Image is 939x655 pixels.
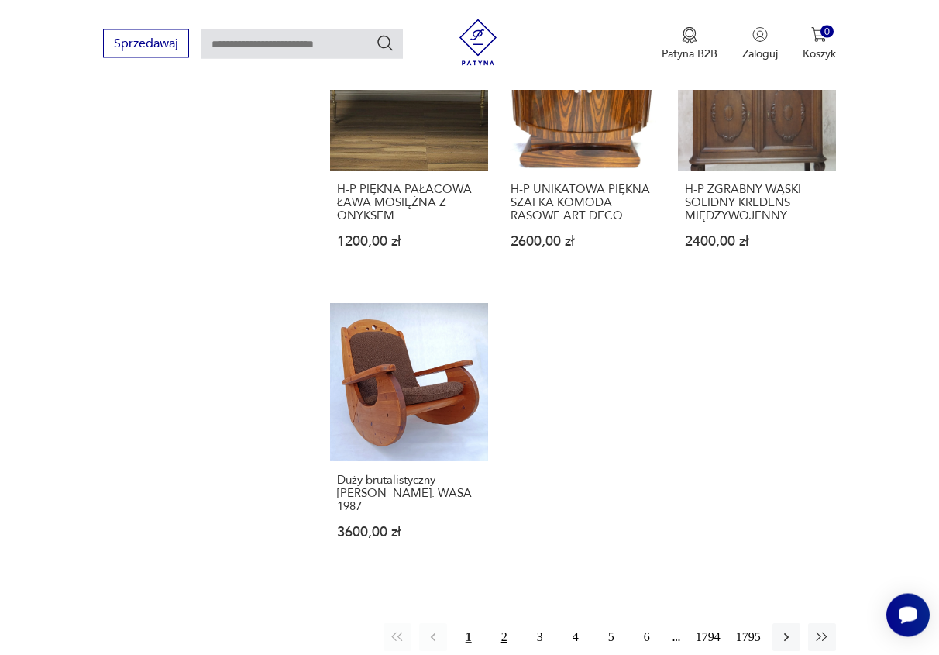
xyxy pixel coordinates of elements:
button: 1 [455,623,483,651]
p: 2400,00 zł [685,235,829,248]
iframe: Smartsupp widget button [886,593,930,636]
button: Patyna B2B [662,26,717,60]
p: 1200,00 zł [337,235,481,248]
h3: H-P PIĘKNA PAŁACOWA ŁAWA MOSIĘŻNA Z ONYKSEM [337,183,481,222]
h3: Duży brutalistyczny [PERSON_NAME]. WASA 1987 [337,474,481,513]
h3: H-P UNIKATOWA PIĘKNA SZAFKA KOMODA RASOWE ART DECO [511,183,655,222]
a: H-P UNIKATOWA PIĘKNA SZAFKA KOMODA RASOWE ART DECOH-P UNIKATOWA PIĘKNA SZAFKA KOMODA RASOWE ART D... [504,12,662,278]
button: 6 [633,623,661,651]
a: Sprzedawaj [103,39,189,50]
h3: H-P ZGRABNY WĄSKI SOLIDNY KREDENS MIĘDZYWOJENNY [685,183,829,222]
button: 4 [562,623,590,651]
a: Ikona medaluPatyna B2B [662,26,717,60]
img: Patyna - sklep z meblami i dekoracjami vintage [455,19,501,65]
p: 2600,00 zł [511,235,655,248]
button: 0Koszyk [803,26,836,60]
button: Szukaj [376,33,394,52]
a: Duży brutalistyczny fotel bujany. WASA 1987Duży brutalistyczny [PERSON_NAME]. WASA 19873600,00 zł [330,303,488,569]
button: Zaloguj [742,26,778,60]
img: Ikona medalu [682,26,697,43]
p: Koszyk [803,46,836,60]
p: Patyna B2B [662,46,717,60]
button: 2 [490,623,518,651]
button: 1795 [732,623,765,651]
img: Ikonka użytkownika [752,26,768,42]
p: Zaloguj [742,46,778,60]
button: 1794 [692,623,724,651]
button: 5 [597,623,625,651]
p: 3600,00 zł [337,526,481,539]
button: Sprzedawaj [103,29,189,57]
a: H-P ZGRABNY WĄSKI SOLIDNY KREDENS MIĘDZYWOJENNYH-P ZGRABNY WĄSKI SOLIDNY KREDENS MIĘDZYWOJENNY240... [678,12,836,278]
div: 0 [820,25,834,38]
button: 3 [526,623,554,651]
a: H-P PIĘKNA PAŁACOWA ŁAWA MOSIĘŻNA Z ONYKSEMH-P PIĘKNA PAŁACOWA ŁAWA MOSIĘŻNA Z ONYKSEM1200,00 zł [330,12,488,278]
img: Ikona koszyka [811,26,827,42]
